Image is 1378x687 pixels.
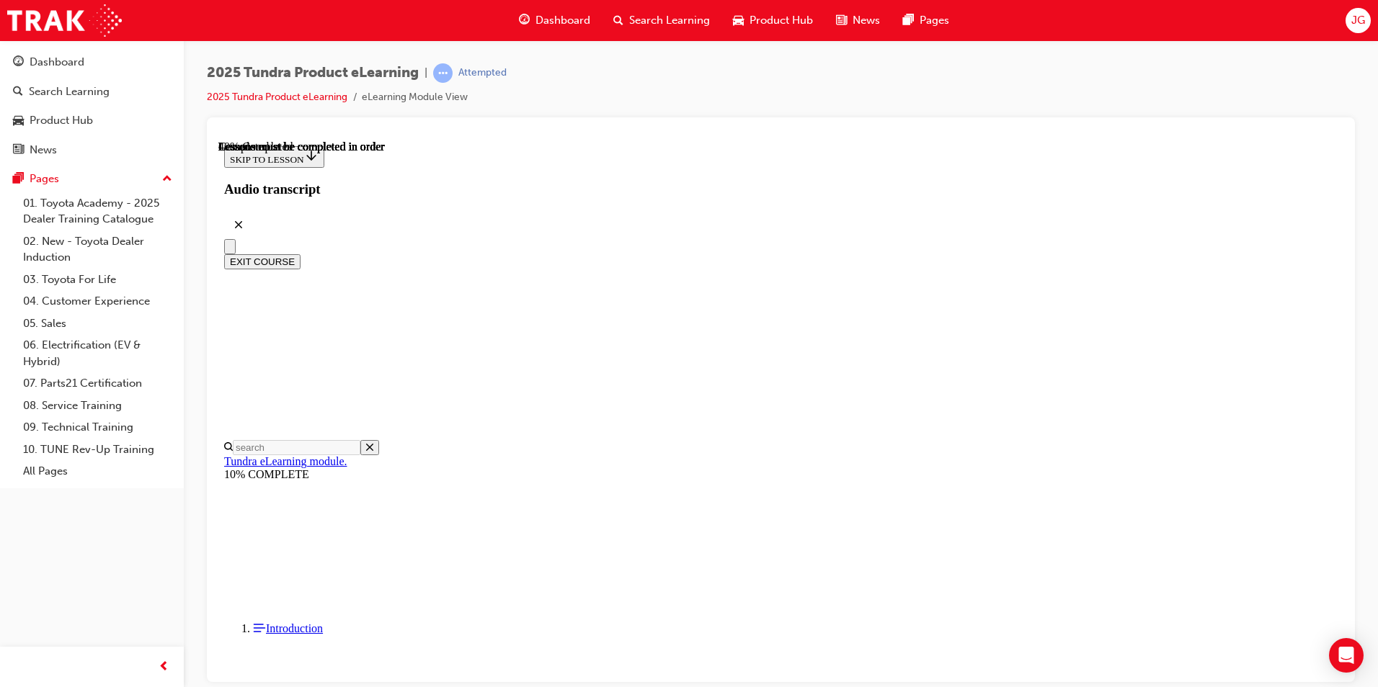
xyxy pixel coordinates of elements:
span: learningRecordVerb_ATTEMPT-icon [433,63,453,83]
span: news-icon [13,144,24,157]
a: 08. Service Training [17,395,178,417]
button: Pages [6,166,178,192]
span: guage-icon [13,56,24,69]
div: Dashboard [30,54,84,71]
a: news-iconNews [824,6,892,35]
span: Product Hub [750,12,813,29]
div: Attempted [458,66,507,80]
a: car-iconProduct Hub [721,6,824,35]
span: SKIP TO LESSON [12,14,100,24]
span: car-icon [733,12,744,30]
span: prev-icon [159,658,169,676]
span: Search Learning [629,12,710,29]
a: pages-iconPages [892,6,961,35]
span: Dashboard [535,12,590,29]
span: search-icon [613,12,623,30]
div: Product Hub [30,112,93,129]
button: SKIP TO LESSON [6,6,106,27]
span: 2025 Tundra Product eLearning [207,65,419,81]
div: 10% COMPLETE [6,328,1119,341]
div: News [30,142,57,158]
span: JG [1351,12,1365,29]
a: 07. Parts21 Certification [17,372,178,395]
div: Pages [30,171,59,187]
span: Pages [920,12,949,29]
a: 03. Toyota For Life [17,269,178,291]
button: Close navigation menu [6,99,17,114]
li: eLearning Module View [362,89,468,106]
span: pages-icon [13,173,24,186]
a: 06. Electrification (EV & Hybrid) [17,334,178,372]
span: News [853,12,880,29]
a: News [6,137,178,163]
a: All Pages [17,460,178,482]
button: JG [1346,8,1371,33]
a: Search Learning [6,78,178,105]
a: Dashboard [6,49,178,76]
a: guage-iconDashboard [507,6,602,35]
img: Trak [7,4,122,37]
div: Search Learning [29,84,110,100]
button: EXIT COURSE [6,114,82,129]
a: Product Hub [6,107,178,134]
input: Search [14,300,142,315]
button: Close audio transcript panel [6,70,35,99]
div: Open Intercom Messenger [1329,638,1364,673]
button: DashboardSearch LearningProduct HubNews [6,46,178,166]
h3: Audio transcript [6,41,1119,57]
a: 09. Technical Training [17,416,178,439]
a: Tundra eLearning module. [6,315,128,327]
span: guage-icon [519,12,530,30]
span: | [424,65,427,81]
a: search-iconSearch Learning [602,6,721,35]
a: 02. New - Toyota Dealer Induction [17,230,178,269]
span: news-icon [836,12,847,30]
span: search-icon [13,86,23,99]
a: 04. Customer Experience [17,290,178,313]
button: Close search menu [142,300,161,315]
span: car-icon [13,114,24,127]
span: pages-icon [903,12,914,30]
a: 05. Sales [17,313,178,335]
a: 01. Toyota Academy - 2025 Dealer Training Catalogue [17,192,178,230]
a: 10. TUNE Rev-Up Training [17,439,178,461]
a: 2025 Tundra Product eLearning [207,91,347,103]
span: up-icon [162,170,172,189]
